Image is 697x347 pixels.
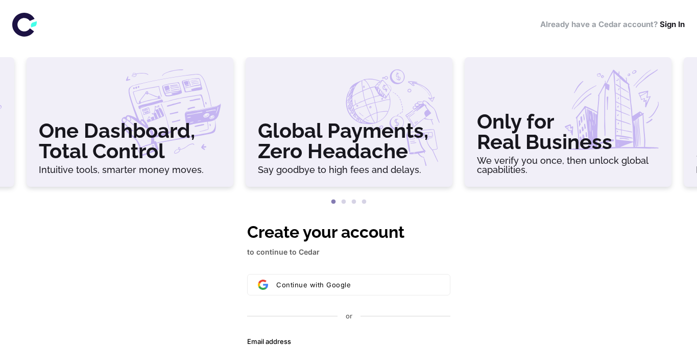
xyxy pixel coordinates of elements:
[39,165,221,175] h6: Intuitive tools, smarter money moves.
[247,274,450,295] button: Sign in with GoogleContinue with Google
[540,19,685,31] h6: Already have a Cedar account?
[258,280,268,290] img: Sign in with Google
[247,246,450,258] p: to continue to Cedar
[339,197,349,207] button: 2
[328,197,339,207] button: 1
[477,111,659,152] h3: Only for Real Business
[247,220,450,244] h1: Create your account
[349,197,359,207] button: 3
[258,120,440,161] h3: Global Payments, Zero Headache
[477,156,659,175] h6: We verify you once, then unlock global capabilities.
[258,165,440,175] h6: Say goodbye to high fees and delays.
[39,120,221,161] h3: One Dashboard, Total Control
[359,197,369,207] button: 4
[276,281,351,289] span: Continue with Google
[660,19,685,29] a: Sign In
[345,312,352,321] p: or
[247,337,291,346] label: Email address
